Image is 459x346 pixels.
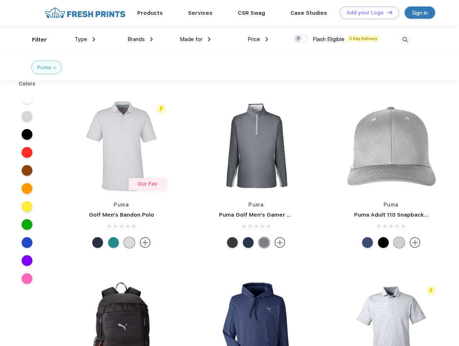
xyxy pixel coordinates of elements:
div: Quarry Brt Whit [394,237,405,248]
img: desktop_search.svg [399,34,411,46]
img: filter_cancel.svg [53,67,56,69]
img: func=resize&h=266 [73,98,169,194]
a: Sign in [405,6,435,19]
img: dropdown.png [93,37,95,41]
div: Navy Blazer [243,237,254,248]
a: Golf Men's Bandon Polo [89,212,154,218]
img: flash_active_toggle.svg [426,286,436,296]
img: dropdown.png [208,37,210,41]
a: Puma Golf Men's Gamer Golf Quarter-Zip [219,212,333,218]
div: Peacoat Qut Shd [362,237,373,248]
div: Filter [32,36,47,44]
span: Our Fav [138,181,157,187]
a: CSR Swag [238,10,265,16]
span: Flash Eligible [313,36,344,43]
a: Products [137,10,163,16]
div: Sign in [412,9,428,17]
span: Price [248,36,260,43]
div: Pma Blk Pma Blk [378,237,389,248]
div: Quiet Shade [259,237,269,248]
img: dropdown.png [150,37,153,41]
img: fo%20logo%202.webp [43,6,128,19]
img: DT [387,10,392,14]
img: dropdown.png [266,37,268,41]
div: Add your Logo [347,10,384,16]
span: 5 Day Delivery [347,35,379,42]
span: Brands [128,36,145,43]
a: Puma [384,202,399,208]
img: more.svg [410,237,420,248]
div: Navy Blazer [92,237,103,248]
img: more.svg [140,237,151,248]
span: Type [75,36,87,43]
img: flash_active_toggle.svg [156,104,166,114]
img: func=resize&h=266 [343,98,439,194]
div: High Rise [124,237,135,248]
div: Puma Black [227,237,238,248]
img: func=resize&h=266 [208,98,304,194]
img: more.svg [275,237,285,248]
a: Puma [114,202,129,208]
span: Made for [180,36,202,43]
div: Green Lagoon [108,237,119,248]
div: Colors [13,80,41,88]
a: Puma [249,202,264,208]
a: Services [188,10,213,16]
div: Puma [37,64,51,71]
